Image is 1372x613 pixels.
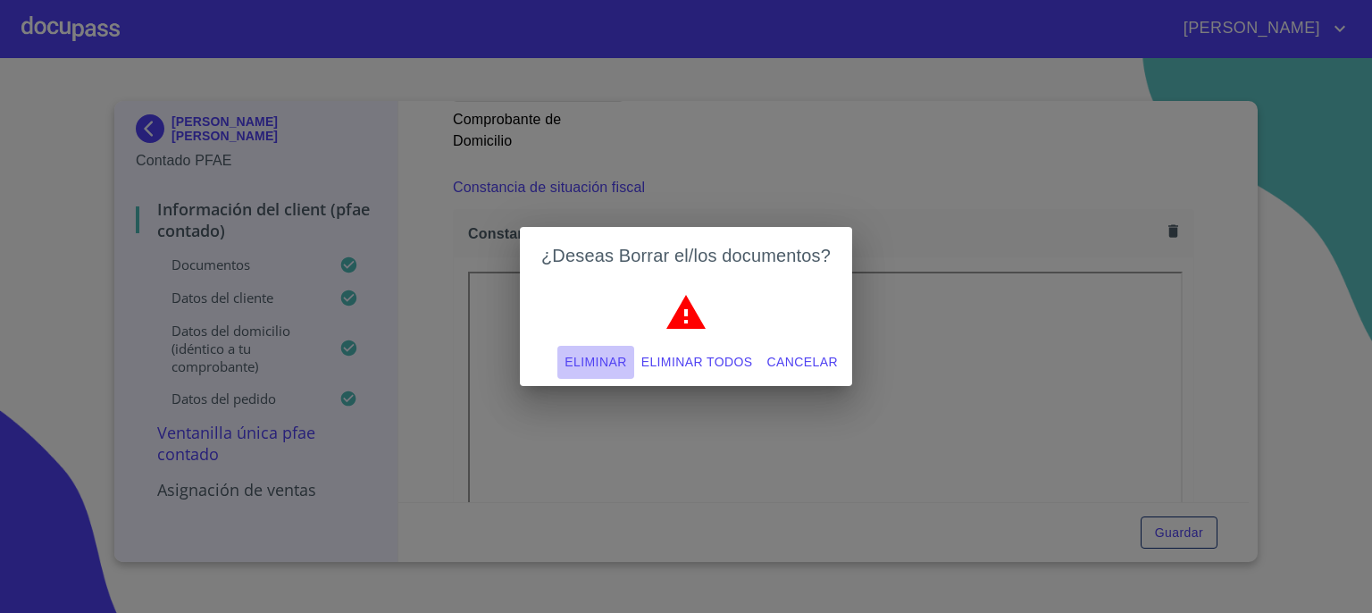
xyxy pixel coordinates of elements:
span: Eliminar todos [641,351,753,374]
h2: ¿Deseas Borrar el/los documentos? [541,241,831,270]
button: Cancelar [760,346,845,379]
button: Eliminar [557,346,633,379]
button: Eliminar todos [634,346,760,379]
span: Cancelar [767,351,838,374]
span: Eliminar [565,351,626,374]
